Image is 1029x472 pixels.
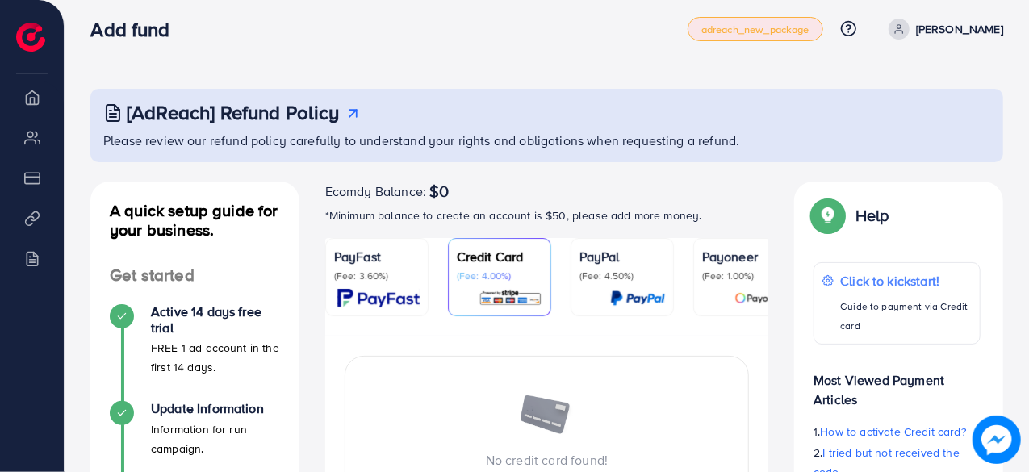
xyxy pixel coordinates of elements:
[337,289,420,307] img: card
[840,297,972,336] p: Guide to payment via Credit card
[334,269,420,282] p: (Fee: 3.60%)
[855,206,889,225] p: Help
[814,201,843,230] img: Popup guide
[127,101,340,124] h3: [AdReach] Refund Policy
[814,357,981,409] p: Most Viewed Payment Articles
[734,289,788,307] img: card
[151,420,280,458] p: Information for run campaign.
[457,247,542,266] p: Credit Card
[701,24,809,35] span: adreach_new_package
[882,19,1003,40] a: [PERSON_NAME]
[429,182,449,201] span: $0
[610,289,665,307] img: card
[90,304,299,401] li: Active 14 days free trial
[702,247,788,266] p: Payoneer
[325,206,769,225] p: *Minimum balance to create an account is $50, please add more money.
[519,395,575,437] img: image
[103,131,993,150] p: Please review our refund policy carefully to understand your rights and obligations when requesti...
[334,247,420,266] p: PayFast
[479,289,542,307] img: card
[840,271,972,290] p: Click to kickstart!
[579,247,665,266] p: PayPal
[702,269,788,282] p: (Fee: 1.00%)
[16,23,45,52] img: logo
[821,424,966,440] span: How to activate Credit card?
[973,416,1021,464] img: image
[151,304,280,335] h4: Active 14 days free trial
[579,269,665,282] p: (Fee: 4.50%)
[151,401,280,416] h4: Update Information
[345,450,749,470] p: No credit card found!
[90,18,182,41] h3: Add fund
[688,17,823,41] a: adreach_new_package
[90,265,299,286] h4: Get started
[457,269,542,282] p: (Fee: 4.00%)
[916,19,1003,39] p: [PERSON_NAME]
[90,201,299,240] h4: A quick setup guide for your business.
[814,422,981,441] p: 1.
[151,338,280,377] p: FREE 1 ad account in the first 14 days.
[325,182,426,201] span: Ecomdy Balance:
